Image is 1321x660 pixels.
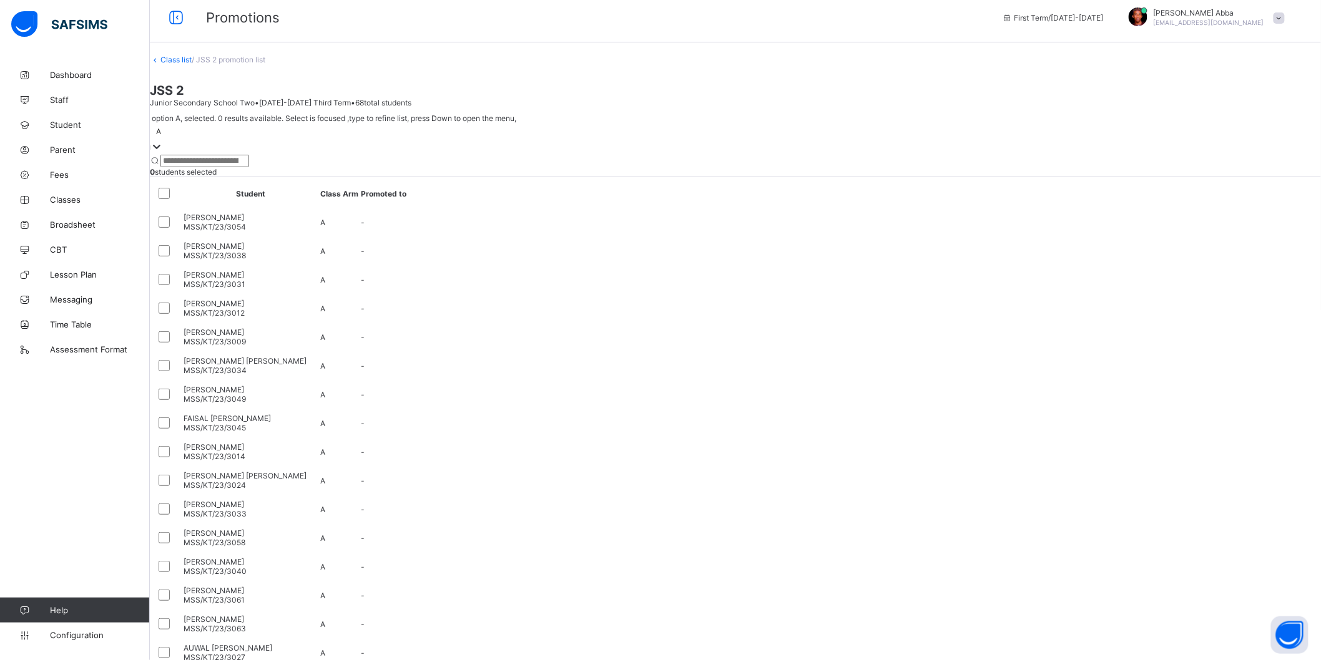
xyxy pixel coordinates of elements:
[184,538,245,547] span: MSS/KT/23/3058
[216,114,516,123] span: 0 results available. Select is focused ,type to refine list, press Down to open the menu,
[1154,19,1264,26] span: [EMAIL_ADDRESS][DOMAIN_NAME]
[50,630,149,640] span: Configuration
[184,566,247,576] span: MSS/KT/23/3040
[184,328,246,337] span: [PERSON_NAME]
[320,275,325,284] span: A
[361,476,365,485] span: -
[184,366,247,375] span: MSS/KT/23/3034
[184,643,272,653] span: AUWAL [PERSON_NAME]
[361,619,365,629] span: -
[184,356,307,366] span: [PERSON_NAME] [PERSON_NAME]
[50,319,150,329] span: Time Table
[184,509,247,518] span: MSS/KT/23/3033
[184,480,246,490] span: MSS/KT/23/3024
[160,55,192,64] a: Class list
[184,624,246,633] span: MSS/KT/23/3063
[184,213,246,222] span: [PERSON_NAME]
[361,648,365,658] span: -
[184,442,245,452] span: [PERSON_NAME]
[320,218,325,227] span: A
[192,55,265,64] span: / JSS 2 promotion list
[320,619,325,629] span: A
[320,419,325,428] span: A
[361,505,365,514] span: -
[184,251,246,260] span: MSS/KT/23/3038
[11,11,107,37] img: safsims
[320,591,325,600] span: A
[184,299,245,308] span: [PERSON_NAME]
[361,390,365,399] span: -
[320,332,325,342] span: A
[184,452,245,461] span: MSS/KT/23/3014
[184,423,246,432] span: MSS/KT/23/3045
[150,114,216,123] span: option A, selected.
[184,528,245,538] span: [PERSON_NAME]
[150,98,411,107] span: Junior Secondary School Two • [DATE]-[DATE] Third Term • 68 total students
[50,170,150,180] span: Fees
[50,245,150,255] span: CBT
[1116,7,1291,28] div: RabeAbba
[184,270,245,279] span: [PERSON_NAME]
[361,218,365,227] span: -
[361,275,365,284] span: -
[320,505,325,514] span: A
[320,648,325,658] span: A
[184,500,247,509] span: [PERSON_NAME]
[183,180,318,207] th: Student
[50,195,150,205] span: Classes
[361,562,365,571] span: -
[361,332,365,342] span: -
[184,471,307,480] span: [PERSON_NAME] [PERSON_NAME]
[361,361,365,371] span: -
[184,337,246,346] span: MSS/KT/23/3009
[320,533,325,543] span: A
[361,533,365,543] span: -
[184,222,246,231] span: MSS/KT/23/3054
[320,361,325,371] span: A
[320,447,325,457] span: A
[1154,8,1264,17] span: [PERSON_NAME] Abba
[320,304,325,313] span: A
[50,145,150,155] span: Parent
[184,414,271,423] span: FAISAL [PERSON_NAME]
[361,304,365,313] span: -
[184,557,247,566] span: [PERSON_NAME]
[361,447,365,457] span: -
[184,394,246,404] span: MSS/KT/23/3049
[320,562,325,571] span: A
[206,9,280,26] span: Promotions
[320,390,325,399] span: A
[150,167,217,177] span: students selected
[360,180,407,207] th: Promoted to
[1002,13,1104,22] span: session/term information
[184,586,245,595] span: [PERSON_NAME]
[156,127,161,137] div: A
[50,269,150,279] span: Lesson Plan
[184,279,245,289] span: MSS/KT/23/3031
[50,95,150,105] span: Staff
[184,241,246,251] span: [PERSON_NAME]
[184,308,245,318] span: MSS/KT/23/3012
[320,476,325,485] span: A
[320,180,359,207] th: Class Arm
[361,419,365,428] span: -
[1271,616,1309,654] button: Open asap
[50,70,150,80] span: Dashboard
[50,220,150,230] span: Broadsheet
[50,294,150,304] span: Messaging
[320,246,325,256] span: A
[361,246,365,256] span: -
[361,591,365,600] span: -
[184,385,246,394] span: [PERSON_NAME]
[50,605,149,615] span: Help
[50,344,150,354] span: Assessment Format
[184,595,245,604] span: MSS/KT/23/3061
[150,83,1321,98] span: JSS 2
[184,614,246,624] span: [PERSON_NAME]
[50,120,150,130] span: Student
[150,167,155,177] b: 0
